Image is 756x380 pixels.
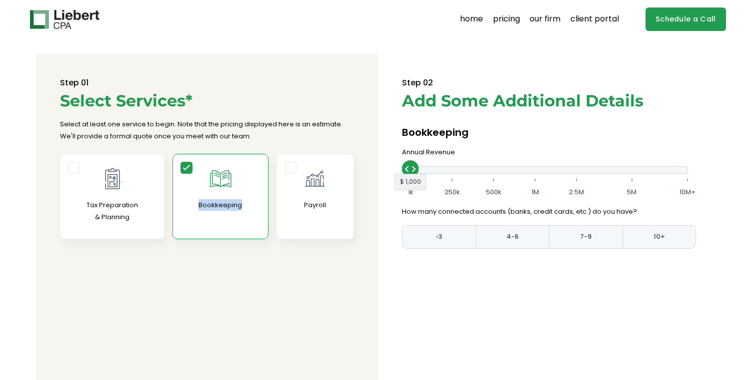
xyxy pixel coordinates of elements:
a: Schedule a Call [645,7,726,31]
p: How many connected accounts (banks, credit cards, etc.) do you have? [402,198,696,217]
div: 500k [486,185,501,200]
a: client portal [570,11,619,27]
div: 2.5M [569,185,584,200]
a: our firm [529,11,560,27]
label: 4-6 [475,225,549,249]
h5: Bookkeeping [402,122,696,142]
p: Tax Preparation & Planning [60,199,163,223]
div: $ 1,000 [394,174,426,190]
h6: Step 01 [60,78,354,87]
label: 7-9 [549,225,622,249]
p: Bookkeeping [173,199,268,211]
h2: Select Services* [60,91,354,110]
label: 10+ [622,225,696,249]
a: pricing [493,11,520,27]
p: Select at least one service to begin. Note that the pricing displayed here is an estimate. We'll ... [60,118,354,142]
img: Liebert CPA [30,10,99,29]
p: Payroll [277,199,353,211]
h2: Add Some Additional Details [402,91,696,110]
h6: Step 02 [402,78,696,87]
a: home [460,11,483,27]
div: 1M [531,185,539,200]
label: ‹3 [402,225,475,249]
div: 5M [627,185,636,200]
div: 250k [444,185,460,200]
div: 1k [408,185,413,200]
p: Annual Revenue [402,146,696,158]
div: 10M+ [679,185,695,200]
